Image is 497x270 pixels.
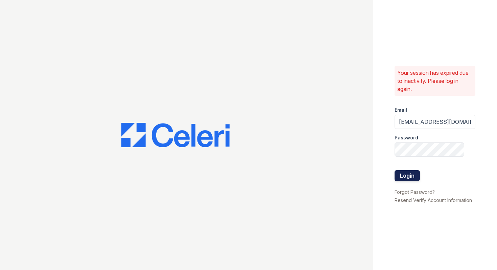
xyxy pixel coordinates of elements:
[121,123,230,147] img: CE_Logo_Blue-a8612792a0a2168367f1c8372b55b34899dd931a85d93a1a3d3e32e68fde9ad4.png
[395,197,472,203] a: Resend Verify Account Information
[397,69,473,93] p: Your session has expired due to inactivity. Please log in again.
[395,170,420,181] button: Login
[395,107,407,113] label: Email
[395,189,435,195] a: Forgot Password?
[395,134,418,141] label: Password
